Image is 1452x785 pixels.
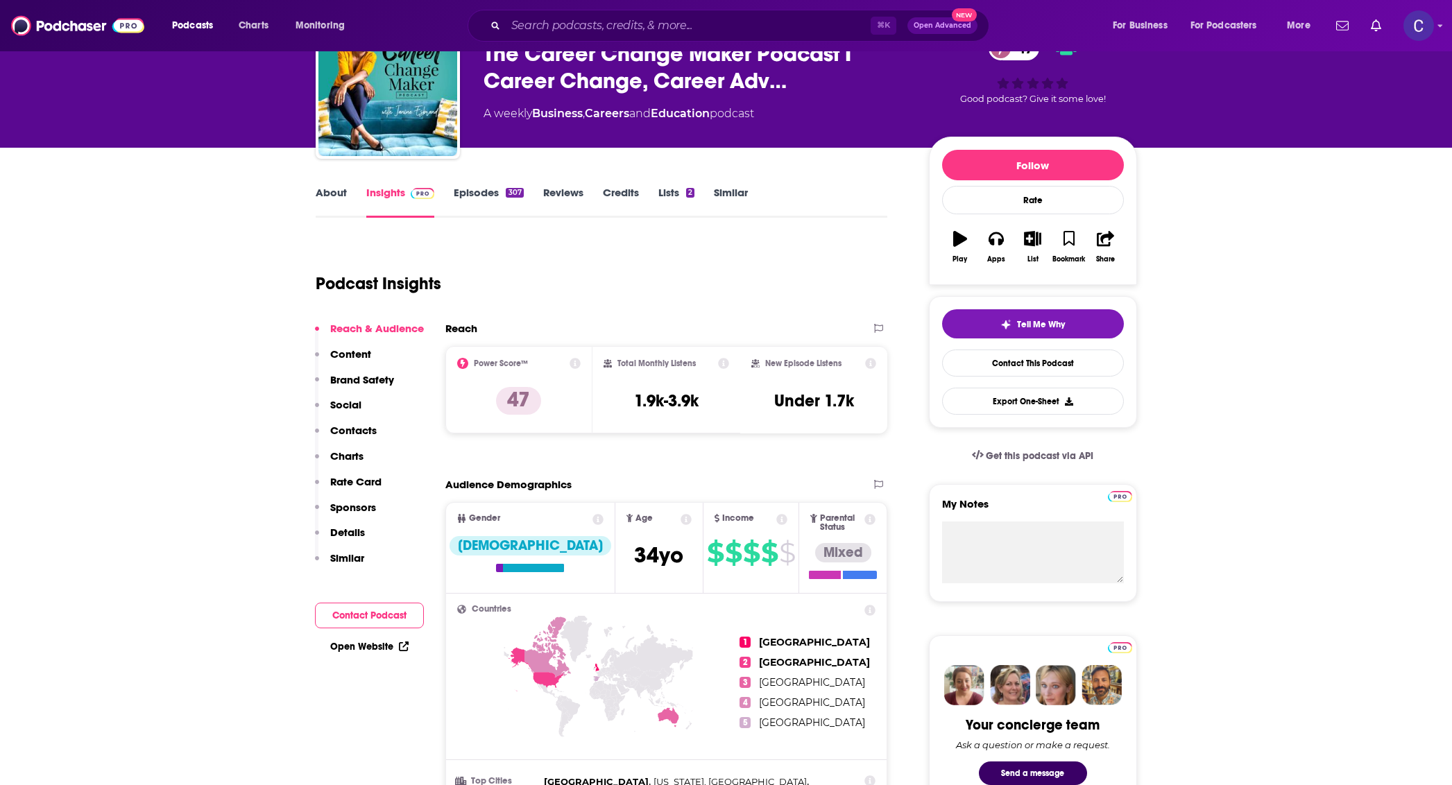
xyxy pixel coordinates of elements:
span: New [952,8,977,21]
div: Ask a question or make a request. [956,739,1110,750]
a: Open Website [330,641,409,653]
img: Podchaser Pro [1108,491,1132,502]
span: $ [707,542,724,564]
button: open menu [162,15,231,37]
img: Barbara Profile [990,665,1030,705]
p: Reach & Audience [330,322,424,335]
div: Domain Overview [53,82,124,91]
a: Business [532,107,583,120]
h2: Reach [445,322,477,335]
div: 2 [686,188,694,198]
p: Details [330,526,365,539]
button: Open AdvancedNew [907,17,977,34]
div: Your concierge team [966,716,1100,734]
span: 5 [740,717,751,728]
p: Sponsors [330,501,376,514]
a: Credits [603,186,639,218]
h3: Under 1.7k [774,390,854,411]
span: Good podcast? Give it some love! [960,94,1106,104]
button: Export One-Sheet [942,388,1124,415]
button: Follow [942,150,1124,180]
p: Contacts [330,424,377,437]
div: Domain: [DOMAIN_NAME] [36,36,153,47]
span: For Podcasters [1190,16,1257,35]
button: Contacts [315,424,377,449]
span: $ [779,542,795,564]
a: Lists2 [658,186,694,218]
button: Content [315,347,371,373]
a: Pro website [1108,640,1132,653]
div: 307 [506,188,523,198]
h2: Audience Demographics [445,478,572,491]
a: Similar [714,186,748,218]
span: Age [635,514,653,523]
img: Podchaser - Follow, Share and Rate Podcasts [11,12,144,39]
img: logo_orange.svg [22,22,33,33]
p: Brand Safety [330,373,394,386]
span: $ [725,542,742,564]
span: 2 [740,657,751,668]
button: Rate Card [315,475,382,501]
button: Contact Podcast [315,603,424,628]
button: Apps [978,222,1014,272]
h2: New Episode Listens [765,359,842,368]
span: Logged in as publicityxxtina [1403,10,1434,41]
button: Bookmark [1051,222,1087,272]
span: , [583,107,585,120]
span: Podcasts [172,16,213,35]
div: List [1027,255,1039,264]
img: The Career Change Maker Podcast I Career Change, Career Advancement & Leadership Development [318,17,457,156]
img: tab_keywords_by_traffic_grey.svg [138,80,149,92]
button: Show profile menu [1403,10,1434,41]
img: User Profile [1403,10,1434,41]
button: Similar [315,551,364,577]
label: My Notes [942,497,1124,521]
p: 47 [496,387,541,415]
span: Income [722,514,754,523]
span: ⌘ K [871,17,896,35]
p: Content [330,347,371,361]
button: Social [315,398,361,424]
span: [GEOGRAPHIC_DATA] [759,676,865,689]
button: open menu [286,15,363,37]
button: open menu [1181,15,1277,37]
span: $ [761,542,778,564]
a: Reviews [543,186,583,218]
button: Play [942,222,978,272]
a: Education [651,107,710,120]
div: [DEMOGRAPHIC_DATA] [450,536,611,555]
a: Episodes307 [454,186,523,218]
img: tab_domain_overview_orange.svg [37,80,49,92]
div: Share [1096,255,1115,264]
h3: 1.9k-3.9k [634,390,699,411]
button: Share [1087,222,1123,272]
span: 3 [740,677,751,688]
a: Charts [230,15,277,37]
a: Show notifications dropdown [1365,14,1387,37]
div: A weekly podcast [484,105,754,122]
span: [GEOGRAPHIC_DATA] [759,656,870,668]
span: Parental Status [820,514,862,532]
img: Sydney Profile [944,665,984,705]
h2: Power Score™ [474,359,528,368]
button: List [1014,222,1050,272]
img: Jon Profile [1082,665,1122,705]
a: About [316,186,347,218]
img: tell me why sparkle [1000,319,1011,330]
a: Pro website [1108,489,1132,502]
h2: Total Monthly Listens [617,359,696,368]
span: 4 [740,697,751,708]
button: Send a message [979,761,1087,785]
div: Apps [987,255,1005,264]
a: Show notifications dropdown [1331,14,1354,37]
a: Get this podcast via API [961,439,1105,473]
span: [GEOGRAPHIC_DATA] [759,696,865,709]
span: Get this podcast via API [986,450,1093,462]
div: v 4.0.25 [39,22,68,33]
span: Charts [239,16,268,35]
button: Sponsors [315,501,376,526]
p: Rate Card [330,475,382,488]
img: website_grey.svg [22,36,33,47]
img: Podchaser Pro [1108,642,1132,653]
